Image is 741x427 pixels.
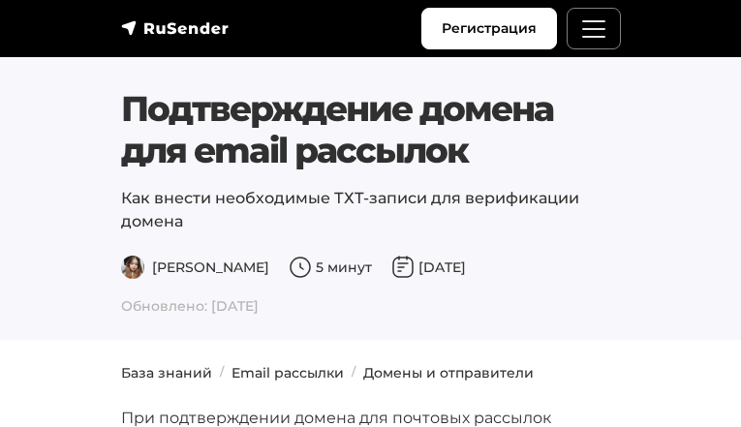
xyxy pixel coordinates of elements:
nav: breadcrumb [109,363,633,383]
p: Как внести необходимые ТХТ-записи для верификации домена [121,187,621,233]
h1: Подтверждение домена для email рассылок [121,88,621,171]
img: Время чтения [289,256,312,279]
span: [PERSON_NAME] [121,259,269,276]
a: Домены и отправители [363,364,534,381]
a: База знаний [121,364,212,381]
img: Дата публикации [391,256,415,279]
span: 5 минут [289,259,372,276]
a: Регистрация [421,8,557,49]
span: Обновлено: [DATE] [121,288,621,317]
img: RuSender [121,18,230,38]
button: Меню [567,8,621,49]
span: [DATE] [391,259,466,276]
a: Email рассылки [232,364,344,381]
